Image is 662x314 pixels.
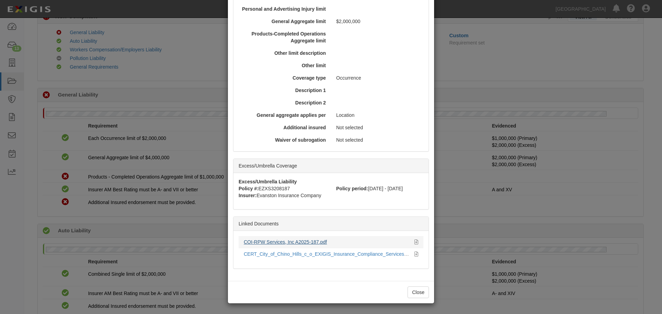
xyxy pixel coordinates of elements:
div: Location [331,112,426,119]
a: CERT_City_of_Chino_Hills_c_o_EXIGIS_Insurance_Compliance_Services_713747.pdf [244,251,431,257]
div: Other limit description [236,50,331,57]
a: COI-RPW Services, Inc A2025-187.pdf [244,239,327,245]
div: Linked Documents [233,217,429,231]
strong: Insurer: [239,193,257,198]
button: Close [408,286,429,298]
div: EZXS3208187 [233,185,331,192]
div: Waiver of subrogation [236,136,331,143]
div: General Aggregate limit [236,18,331,25]
strong: Policy #: [239,186,259,191]
div: Occurrence [331,74,426,81]
div: General aggregate applies per [236,112,331,119]
div: Description 2 [236,99,331,106]
div: Description 1 [236,87,331,94]
div: Coverage type [236,74,331,81]
div: CERT_City_of_Chino_Hills_c_o_EXIGIS_Insurance_Compliance_Services_713747.pdf [244,251,409,257]
div: Not selected [331,136,426,143]
div: Evanston Insurance Company [233,192,429,199]
strong: Excess/Umbrella Liability [239,179,297,184]
div: Products-Completed Operations Aggregate limit [236,30,331,44]
div: Excess/Umbrella Coverage [233,159,429,173]
div: COI-RPW Services, Inc A2025-187.pdf [244,239,409,245]
div: $2,000,000 [331,18,426,25]
div: [DATE] - [DATE] [331,185,429,192]
strong: Policy period: [336,186,368,191]
div: Not selected [331,124,426,131]
div: Other limit [236,62,331,69]
div: Personal and Advertising Injury limit [236,6,331,12]
div: Additional insured [236,124,331,131]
